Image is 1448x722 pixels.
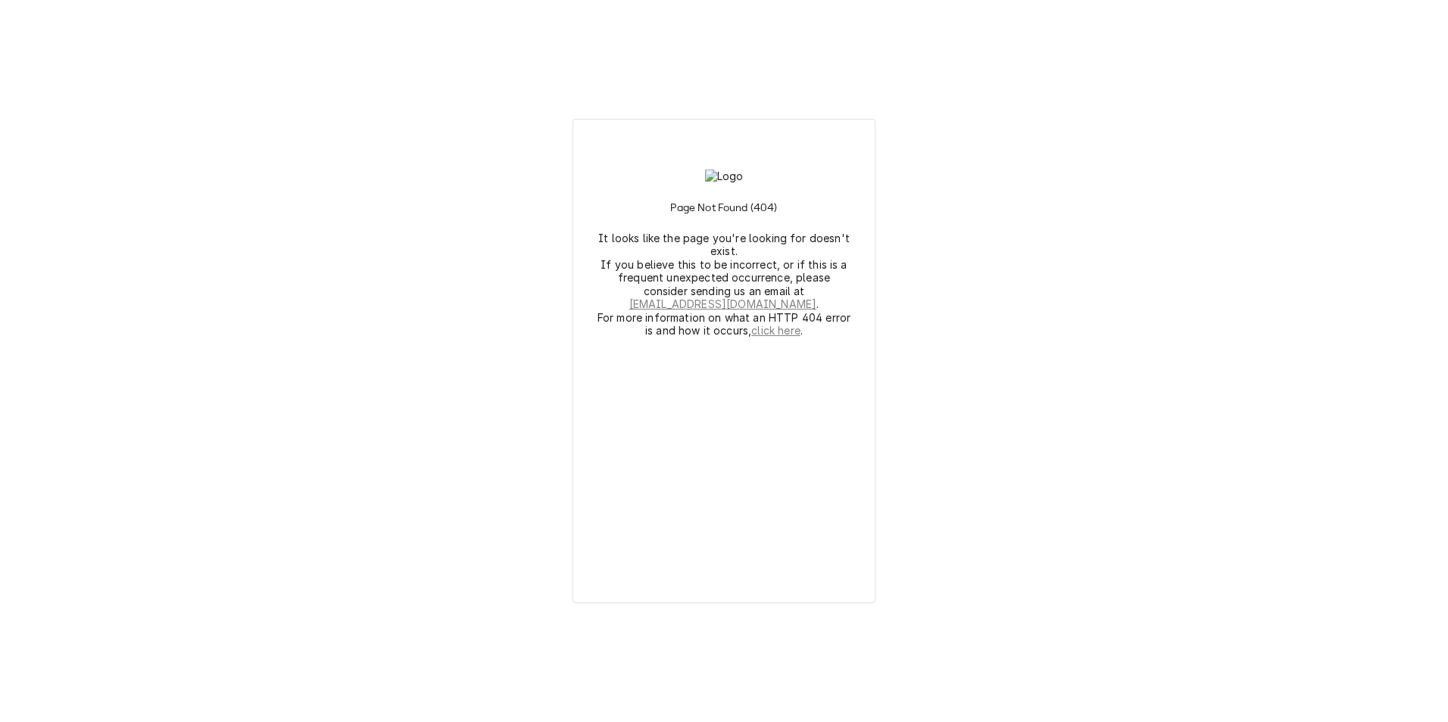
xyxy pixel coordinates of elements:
div: Instructions [591,183,857,338]
p: For more information on what an HTTP 404 error is and how it occurs, . [597,311,851,338]
a: click here [751,324,800,338]
div: Logo and Instructions Container [591,138,857,584]
p: It looks like the page you're looking for doesn't exist. [597,232,851,258]
img: Logo [705,170,744,183]
p: If you believe this to be incorrect, or if this is a frequent unexpected occurrence, please consi... [597,258,851,311]
a: [EMAIL_ADDRESS][DOMAIN_NAME] [629,297,816,311]
h3: Page Not Found (404) [670,183,777,232]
